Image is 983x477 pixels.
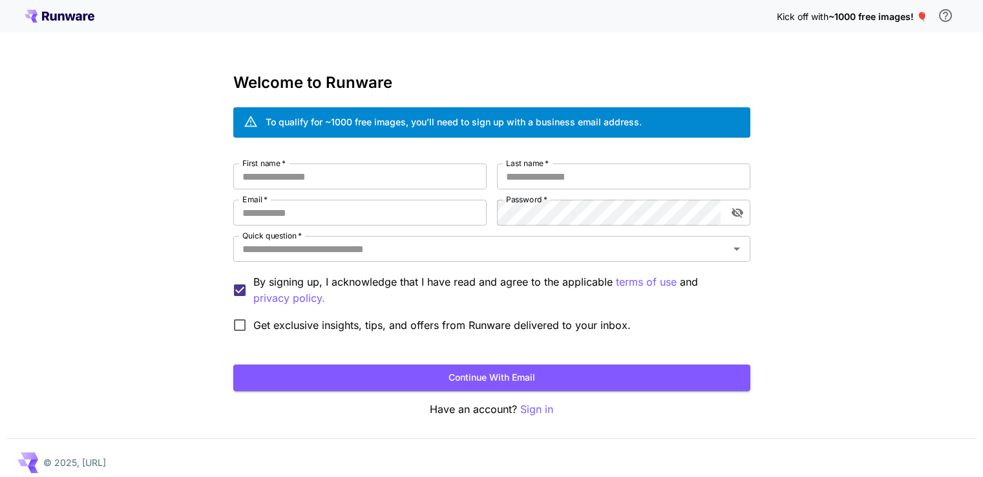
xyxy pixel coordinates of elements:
label: Password [506,194,547,205]
p: © 2025, [URL] [43,456,106,469]
span: ~1000 free images! 🎈 [829,11,927,22]
p: By signing up, I acknowledge that I have read and agree to the applicable and [253,274,740,306]
div: To qualify for ~1000 free images, you’ll need to sign up with a business email address. [266,115,642,129]
button: By signing up, I acknowledge that I have read and agree to the applicable and privacy policy. [616,274,677,290]
button: toggle password visibility [726,201,749,224]
button: By signing up, I acknowledge that I have read and agree to the applicable terms of use and [253,290,325,306]
p: Have an account? [233,401,750,418]
span: Kick off with [777,11,829,22]
span: Get exclusive insights, tips, and offers from Runware delivered to your inbox. [253,317,631,333]
label: First name [242,158,286,169]
h3: Welcome to Runware [233,74,750,92]
label: Email [242,194,268,205]
button: In order to qualify for free credit, you need to sign up with a business email address and click ... [933,3,958,28]
button: Open [728,240,746,258]
label: Quick question [242,230,302,241]
p: privacy policy. [253,290,325,306]
p: terms of use [616,274,677,290]
label: Last name [506,158,549,169]
button: Continue with email [233,365,750,391]
button: Sign in [520,401,553,418]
